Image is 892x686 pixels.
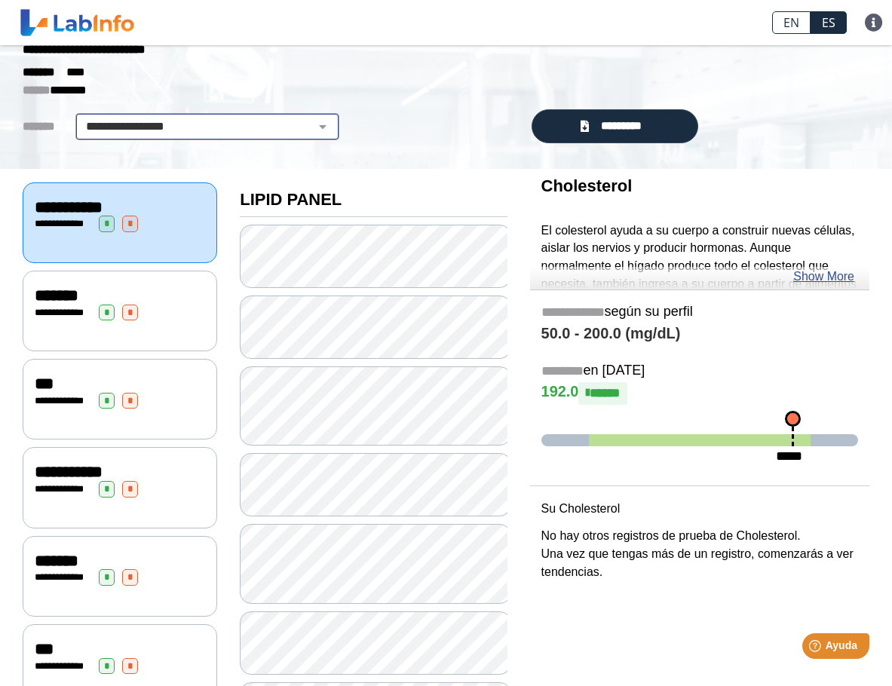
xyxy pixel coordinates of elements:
[541,304,858,321] h5: según su perfil
[541,363,858,380] h5: en [DATE]
[811,11,847,34] a: ES
[541,325,858,343] h4: 50.0 - 200.0 (mg/dL)
[793,268,854,286] a: Show More
[758,627,875,669] iframe: Help widget launcher
[541,176,633,195] b: Cholesterol
[541,500,858,518] p: Su Cholesterol
[541,222,858,456] p: El colesterol ayuda a su cuerpo a construir nuevas células, aislar los nervios y producir hormona...
[541,527,858,581] p: No hay otros registros de prueba de Cholesterol. Una vez que tengas más de un registro, comenzará...
[240,190,342,209] b: LIPID PANEL
[541,382,858,405] h4: 192.0
[772,11,811,34] a: EN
